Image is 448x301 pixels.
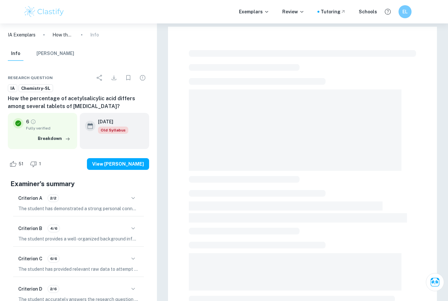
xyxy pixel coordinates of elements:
[18,255,42,262] h6: Criterion C
[48,226,60,231] span: 4/6
[18,235,139,242] p: The student provides a well-organized background information section that explains the focus of t...
[98,127,128,134] span: Old Syllabus
[8,85,17,92] span: IA
[26,125,72,131] span: Fully verified
[52,31,73,38] p: How the percentage of acetylsalicylic acid differs among several tablets of [MEDICAL_DATA]?
[98,127,128,134] div: Starting from the May 2025 session, the Chemistry IA requirements have changed. It's OK to refer ...
[239,8,269,15] p: Exemplars
[18,225,42,232] h6: Criterion B
[48,256,59,262] span: 6/6
[98,118,123,125] h6: [DATE]
[35,161,45,167] span: 1
[93,71,106,84] div: Share
[359,8,377,15] a: Schools
[90,31,99,38] p: Info
[18,266,139,273] p: The student has provided relevant raw data to attempt to answer the research question. They have ...
[48,195,59,201] span: 2/2
[10,179,147,189] h5: Examiner's summary
[87,158,149,170] button: View [PERSON_NAME]
[36,134,72,144] button: Breakdown
[107,71,120,84] div: Download
[19,84,53,92] a: Chemistry-SL
[36,47,74,61] button: [PERSON_NAME]
[18,205,139,212] p: The student has demonstrated a strong personal connection to the topic of [MEDICAL_DATA] and its ...
[426,273,444,291] button: Ask Clai
[8,47,23,61] button: Info
[18,195,42,202] h6: Criterion A
[26,118,29,125] p: 6
[136,71,149,84] div: Report issue
[8,84,17,92] a: IA
[382,6,393,17] button: Help and Feedback
[399,5,412,18] button: EL
[48,286,59,292] span: 2/6
[28,159,45,169] div: Dislike
[23,5,65,18] img: Clastify logo
[8,75,53,81] span: Research question
[401,8,409,15] h6: EL
[19,85,53,92] span: Chemistry-SL
[321,8,346,15] a: Tutoring
[122,71,135,84] div: Bookmark
[8,95,149,110] h6: How the percentage of acetylsalicylic acid differs among several tablets of [MEDICAL_DATA]?
[282,8,304,15] p: Review
[8,159,27,169] div: Like
[15,161,27,167] span: 51
[18,285,42,293] h6: Criterion D
[8,31,35,38] a: IA Exemplars
[30,119,36,125] a: Grade fully verified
